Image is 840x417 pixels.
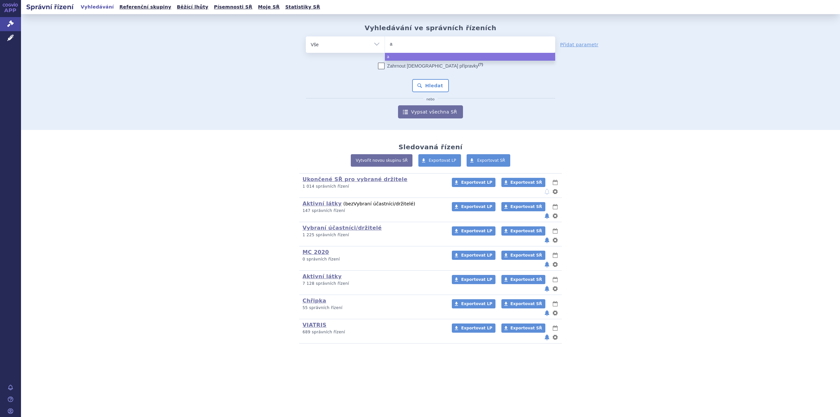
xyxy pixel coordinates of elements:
[501,323,545,333] a: Exportovat SŘ
[429,158,456,163] span: Exportovat LP
[452,299,495,308] a: Exportovat LP
[418,154,461,167] a: Exportovat LP
[79,3,116,11] a: Vyhledávání
[511,277,542,282] span: Exportovat SŘ
[21,2,79,11] h2: Správní řízení
[544,285,550,293] button: notifikace
[552,309,558,317] button: nastavení
[544,212,550,220] button: notifikace
[303,305,443,311] p: 55 správních řízení
[303,225,382,231] a: Vybraní účastníci/držitelé
[552,236,558,244] button: nastavení
[461,253,492,258] span: Exportovat LP
[452,275,495,284] a: Exportovat LP
[303,257,443,262] p: 0 správních řízení
[117,3,173,11] a: Referenční skupiny
[412,79,449,92] button: Hledat
[452,251,495,260] a: Exportovat LP
[343,201,415,206] span: (bez )
[303,273,342,280] a: Aktivní látky
[544,333,550,341] button: notifikace
[461,204,492,209] span: Exportovat LP
[477,158,505,163] span: Exportovat SŘ
[378,63,483,69] label: Zahrnout [DEMOGRAPHIC_DATA] přípravky
[511,302,542,306] span: Exportovat SŘ
[552,212,558,220] button: nastavení
[452,226,495,236] a: Exportovat LP
[501,251,545,260] a: Exportovat SŘ
[385,53,555,61] li: a
[303,200,342,207] a: Aktivní látky
[544,261,550,268] button: notifikace
[544,309,550,317] button: notifikace
[461,180,492,185] span: Exportovat LP
[351,154,412,167] a: Vytvořit novou skupinu SŘ
[552,188,558,196] button: nastavení
[511,253,542,258] span: Exportovat SŘ
[511,229,542,233] span: Exportovat SŘ
[452,178,495,187] a: Exportovat LP
[398,143,462,151] h2: Sledovaná řízení
[560,41,598,48] a: Přidat parametr
[423,97,438,101] i: nebo
[461,302,492,306] span: Exportovat LP
[461,326,492,330] span: Exportovat LP
[552,300,558,308] button: lhůty
[452,323,495,333] a: Exportovat LP
[461,277,492,282] span: Exportovat LP
[552,324,558,332] button: lhůty
[365,24,496,32] h2: Vyhledávání ve správních řízeních
[552,251,558,259] button: lhůty
[303,329,443,335] p: 689 správních řízení
[501,202,545,211] a: Exportovat SŘ
[303,298,326,304] a: Chřipka
[552,276,558,283] button: lhůty
[283,3,322,11] a: Statistiky SŘ
[552,203,558,211] button: lhůty
[303,176,408,182] a: Ukončené SŘ pro vybrané držitele
[303,249,329,255] a: MC 2020
[303,281,443,286] p: 7 128 správních řízení
[303,184,443,189] p: 1 014 správních řízení
[511,180,542,185] span: Exportovat SŘ
[175,3,210,11] a: Běžící lhůty
[552,261,558,268] button: nastavení
[303,208,443,214] p: 147 správních řízení
[511,326,542,330] span: Exportovat SŘ
[212,3,254,11] a: Písemnosti SŘ
[354,201,413,206] span: Vybraní účastníci/držitelé
[303,322,326,328] a: VIATRIS
[544,188,550,196] button: notifikace
[552,178,558,186] button: lhůty
[501,299,545,308] a: Exportovat SŘ
[501,178,545,187] a: Exportovat SŘ
[511,204,542,209] span: Exportovat SŘ
[501,226,545,236] a: Exportovat SŘ
[461,229,492,233] span: Exportovat LP
[501,275,545,284] a: Exportovat SŘ
[552,285,558,293] button: nastavení
[452,202,495,211] a: Exportovat LP
[467,154,510,167] a: Exportovat SŘ
[544,236,550,244] button: notifikace
[398,105,463,118] a: Vypsat všechna SŘ
[303,232,443,238] p: 1 225 správních řízení
[552,333,558,341] button: nastavení
[256,3,282,11] a: Moje SŘ
[478,62,483,67] abbr: (?)
[552,227,558,235] button: lhůty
